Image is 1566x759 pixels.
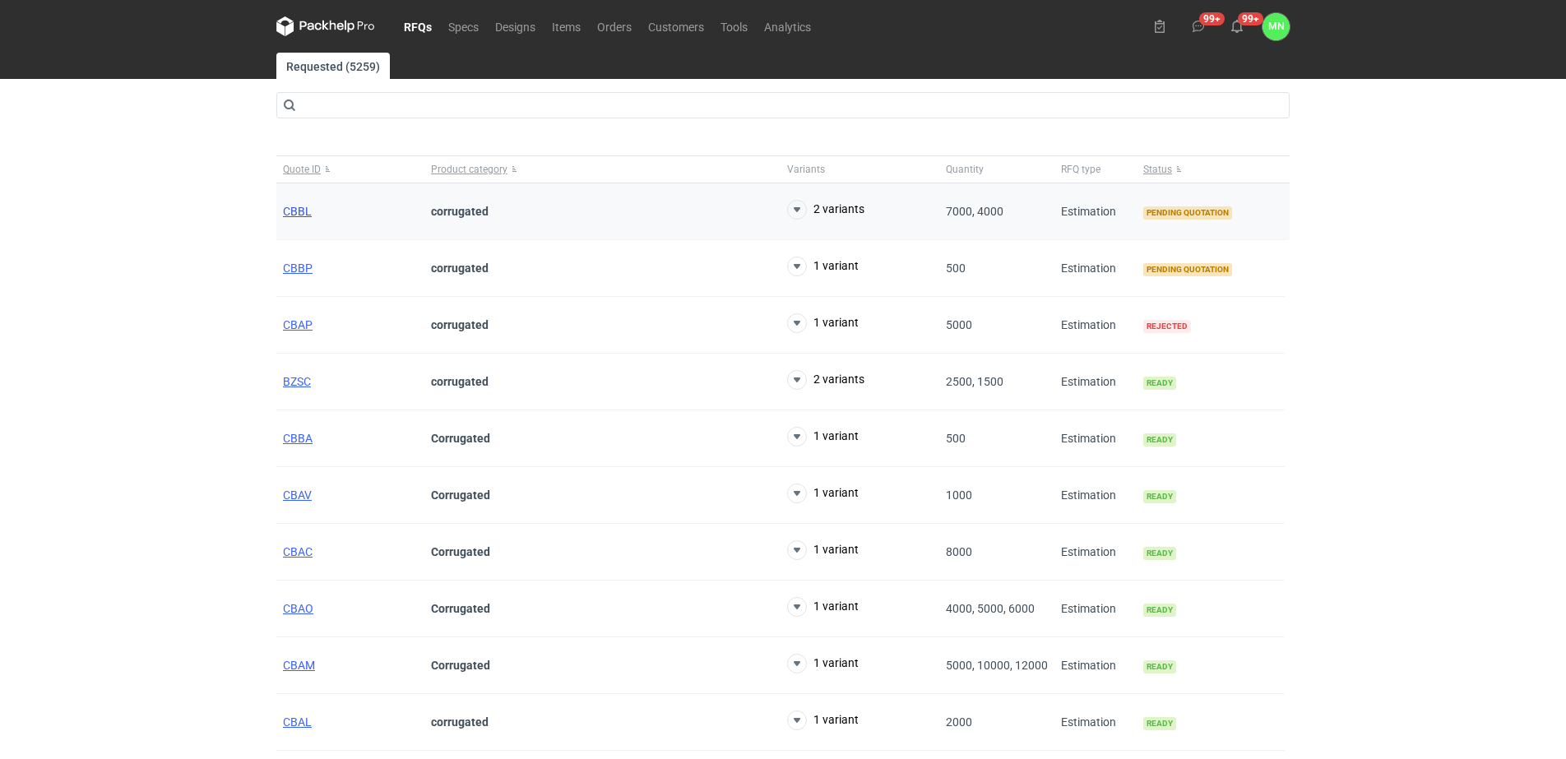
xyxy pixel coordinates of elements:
[1054,467,1137,524] div: Estimation
[283,602,313,615] a: CBAO
[283,545,313,558] a: CBAC
[787,200,864,220] button: 2 variants
[1143,206,1232,220] span: Pending quotation
[431,545,490,558] strong: Corrugated
[1143,377,1176,390] span: Ready
[787,427,859,447] button: 1 variant
[431,318,489,331] strong: corrugated
[787,163,825,176] span: Variants
[1263,13,1290,40] div: Małgorzata Nowotna
[431,715,489,729] strong: corrugated
[946,205,1003,218] span: 7000, 4000
[1054,581,1137,637] div: Estimation
[787,540,859,560] button: 1 variant
[1143,320,1191,333] span: Rejected
[431,163,507,176] span: Product category
[946,261,966,275] span: 500
[1054,297,1137,354] div: Estimation
[756,16,819,36] a: Analytics
[1143,490,1176,503] span: Ready
[276,16,375,36] svg: Packhelp Pro
[431,261,489,275] strong: corrugated
[1054,354,1137,410] div: Estimation
[1143,163,1172,176] span: Status
[424,156,781,183] button: Product category
[589,16,640,36] a: Orders
[283,715,312,729] a: CBAL
[1143,433,1176,447] span: Ready
[1054,694,1137,751] div: Estimation
[946,715,972,729] span: 2000
[1054,240,1137,297] div: Estimation
[946,432,966,445] span: 500
[1263,13,1290,40] button: MN
[544,16,589,36] a: Items
[787,597,859,617] button: 1 variant
[787,313,859,333] button: 1 variant
[283,318,313,331] a: CBAP
[283,261,313,275] a: CBBP
[1054,410,1137,467] div: Estimation
[396,16,440,36] a: RFQs
[283,432,313,445] a: CBBA
[431,602,490,615] strong: Corrugated
[283,659,315,672] a: CBAM
[431,432,490,445] strong: Corrugated
[431,659,490,672] strong: Corrugated
[1054,183,1137,240] div: Estimation
[946,318,972,331] span: 5000
[283,163,321,176] span: Quote ID
[787,710,859,730] button: 1 variant
[946,602,1035,615] span: 4000, 5000, 6000
[431,205,489,218] strong: corrugated
[1054,524,1137,581] div: Estimation
[276,156,424,183] button: Quote ID
[487,16,544,36] a: Designs
[1143,263,1232,276] span: Pending quotation
[440,16,487,36] a: Specs
[283,488,312,502] a: CBAV
[431,488,490,502] strong: Corrugated
[1143,717,1176,730] span: Ready
[946,545,972,558] span: 8000
[1224,13,1250,39] button: 99+
[946,659,1048,672] span: 5000, 10000, 12000
[1061,163,1100,176] span: RFQ type
[1143,660,1176,673] span: Ready
[946,163,984,176] span: Quantity
[1054,637,1137,694] div: Estimation
[787,654,859,673] button: 1 variant
[787,484,859,503] button: 1 variant
[1185,13,1212,39] button: 99+
[712,16,756,36] a: Tools
[1137,156,1285,183] button: Status
[946,488,972,502] span: 1000
[276,53,390,79] a: Requested (5259)
[787,370,864,390] button: 2 variants
[1143,604,1176,617] span: Ready
[787,257,859,276] button: 1 variant
[283,205,312,218] a: CBBL
[283,375,311,388] a: BZSC
[640,16,712,36] a: Customers
[431,375,489,388] strong: corrugated
[946,375,1003,388] span: 2500, 1500
[1143,547,1176,560] span: Ready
